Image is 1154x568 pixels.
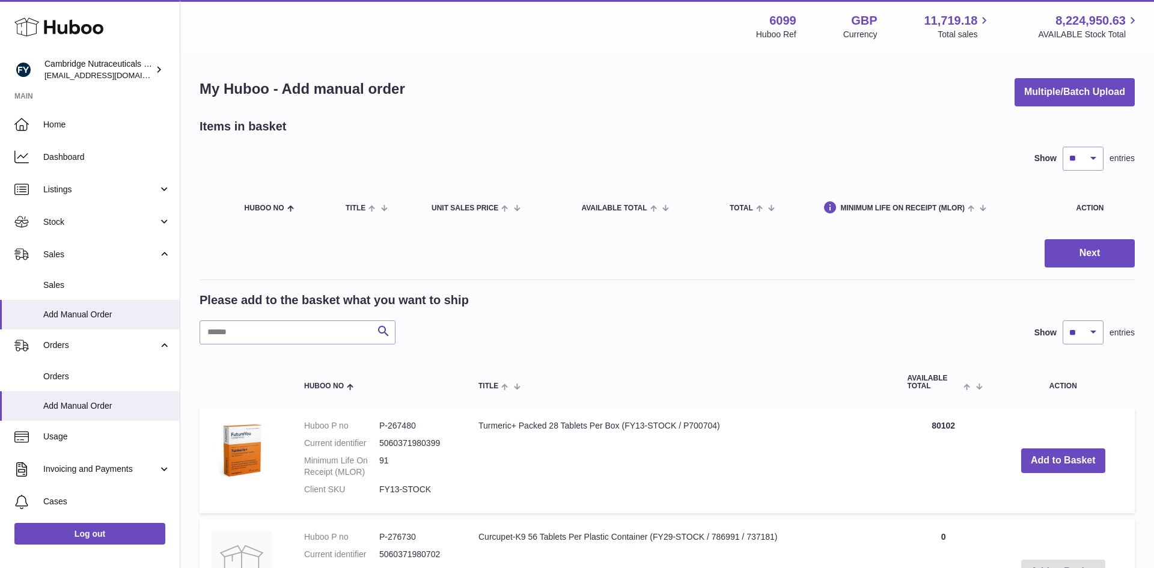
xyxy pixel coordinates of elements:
dt: Huboo P no [304,420,379,432]
strong: GBP [851,13,877,29]
span: 11,719.18 [924,13,977,29]
dt: Minimum Life On Receipt (MLOR) [304,455,379,478]
span: Sales [43,279,171,291]
dd: 91 [379,455,454,478]
td: 80102 [896,408,992,513]
span: Total sales [938,29,991,40]
h2: Please add to the basket what you want to ship [200,292,469,308]
div: Action [1076,204,1123,212]
h1: My Huboo - Add manual order [200,79,405,99]
span: Invoicing and Payments [43,463,158,475]
strong: 6099 [769,13,796,29]
a: 11,719.18 Total sales [924,13,991,40]
span: Orders [43,371,171,382]
dt: Current identifier [304,438,379,449]
dd: P-276730 [379,531,454,543]
span: 8,224,950.63 [1055,13,1126,29]
span: Usage [43,431,171,442]
label: Show [1034,153,1057,164]
dd: FY13-STOCK [379,484,454,495]
div: Huboo Ref [756,29,796,40]
a: Log out [14,523,165,545]
dd: P-267480 [379,420,454,432]
span: Home [43,119,171,130]
button: Next [1045,239,1135,267]
span: AVAILABLE Total [581,204,647,212]
button: Multiple/Batch Upload [1015,78,1135,106]
span: Dashboard [43,151,171,163]
span: Minimum Life On Receipt (MLOR) [840,204,965,212]
span: Listings [43,184,158,195]
label: Show [1034,327,1057,338]
span: Stock [43,216,158,228]
dt: Huboo P no [304,531,379,543]
h2: Items in basket [200,118,287,135]
span: Add Manual Order [43,400,171,412]
span: Huboo no [304,382,344,390]
button: Add to Basket [1021,448,1105,473]
div: Currency [843,29,878,40]
a: 8,224,950.63 AVAILABLE Stock Total [1038,13,1140,40]
img: huboo@camnutra.com [14,61,32,79]
span: Add Manual Order [43,309,171,320]
span: Orders [43,340,158,351]
span: [EMAIL_ADDRESS][DOMAIN_NAME] [44,70,177,80]
th: Action [992,362,1135,402]
span: Title [346,204,365,212]
td: Turmeric+ Packed 28 Tablets Per Box (FY13-STOCK / P700704) [466,408,896,513]
span: Sales [43,249,158,260]
span: entries [1110,153,1135,164]
span: Unit Sales Price [432,204,498,212]
dt: Client SKU [304,484,379,495]
span: Cases [43,496,171,507]
dd: 5060371980702 [379,549,454,560]
span: AVAILABLE Stock Total [1038,29,1140,40]
span: entries [1110,327,1135,338]
span: Total [730,204,753,212]
span: Title [478,382,498,390]
span: AVAILABLE Total [908,374,961,390]
img: Turmeric+ Packed 28 Tablets Per Box (FY13-STOCK / P700704) [212,420,272,480]
dd: 5060371980399 [379,438,454,449]
div: Cambridge Nutraceuticals Ltd [44,58,153,81]
span: Huboo no [245,204,284,212]
dt: Current identifier [304,549,379,560]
